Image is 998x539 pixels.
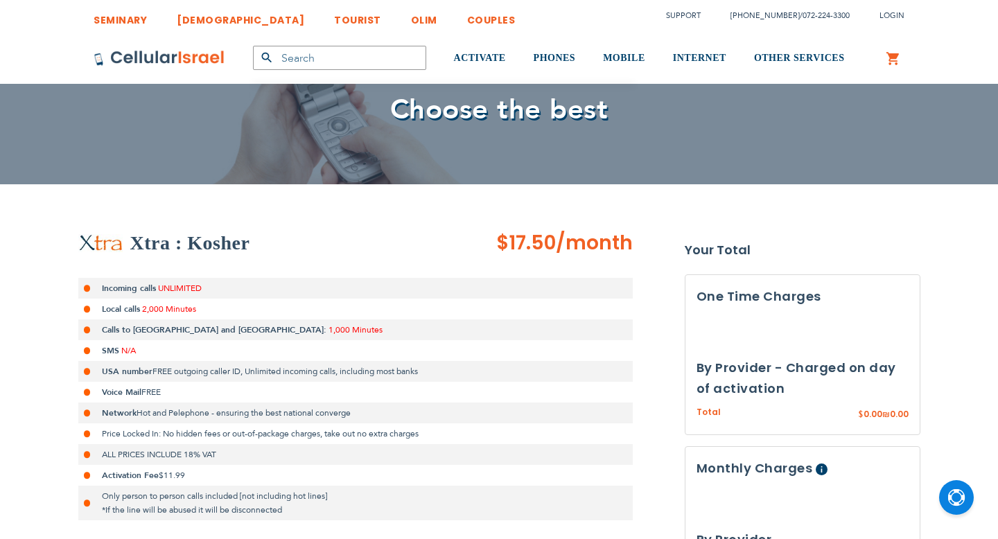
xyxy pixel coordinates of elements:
[467,3,516,29] a: COUPLES
[454,33,506,85] a: ACTIVATE
[411,3,437,29] a: OLIM
[390,91,609,129] span: Choose the best
[730,10,800,21] a: [PHONE_NUMBER]
[102,407,137,418] strong: Network
[141,387,161,398] span: FREE
[882,409,890,421] span: ₪
[864,408,882,420] span: 0.00
[697,357,909,399] h3: By Provider - Charged on day of activation
[159,470,185,481] span: $11.99
[78,444,633,465] li: ALL PRICES INCLUDE 18% VAT
[102,366,152,377] strong: USA number
[142,303,196,315] span: 2,000 Minutes
[673,53,726,63] span: INTERNET
[102,283,156,294] strong: Incoming calls
[177,3,304,29] a: [DEMOGRAPHIC_DATA]
[803,10,850,21] a: 072-224-3300
[697,286,909,307] h3: One Time Charges
[534,33,576,85] a: PHONES
[890,408,909,420] span: 0.00
[94,3,147,29] a: SEMINARY
[697,459,813,477] span: Monthly Charges
[496,229,556,256] span: $17.50
[816,463,828,475] span: Help
[858,409,864,421] span: $
[603,33,645,85] a: MOBILE
[334,3,381,29] a: TOURIST
[685,240,920,260] strong: Your Total
[102,303,140,315] strong: Local calls
[137,407,351,418] span: Hot and Pelephone - ensuring the best national converge
[158,283,202,294] span: UNLIMITED
[78,486,633,520] li: Only person to person calls included [not including hot lines] *If the line will be abused it wil...
[102,470,159,481] strong: Activation Fee
[556,229,633,257] span: /month
[78,423,633,444] li: Price Locked In: No hidden fees or out-of-package charges, take out no extra charges
[534,53,576,63] span: PHONES
[102,387,141,398] strong: Voice Mail
[329,324,383,335] span: 1,000 Minutes
[717,6,850,26] li: /
[454,53,506,63] span: ACTIVATE
[666,10,701,21] a: Support
[754,33,845,85] a: OTHER SERVICES
[673,33,726,85] a: INTERNET
[603,53,645,63] span: MOBILE
[879,10,904,21] span: Login
[130,229,250,257] h2: Xtra : Kosher
[253,46,426,70] input: Search
[78,234,123,252] img: Xtra : Kosher
[754,53,845,63] span: OTHER SERVICES
[94,50,225,67] img: Cellular Israel Logo
[697,406,721,419] span: Total
[102,324,326,335] strong: Calls to [GEOGRAPHIC_DATA] and [GEOGRAPHIC_DATA]:
[102,345,119,356] strong: SMS
[121,345,136,356] span: N/A
[152,366,418,377] span: FREE outgoing caller ID, Unlimited incoming calls, including most banks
